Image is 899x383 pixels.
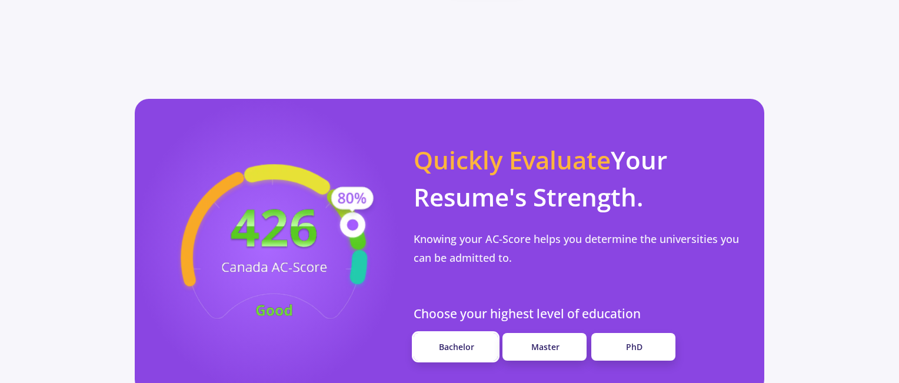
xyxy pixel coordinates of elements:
[626,341,642,352] span: PhD
[414,143,611,176] span: Quickly Evaluate
[414,333,498,361] a: Bachelor
[414,305,750,324] p: Choose your highest level of education
[502,333,587,361] a: Master
[439,341,474,352] span: Bachelor
[414,229,750,268] p: Knowing your AC-Score helps you determine the universities you can be admitted to.
[531,341,560,352] span: Master
[136,146,412,346] img: acscore
[414,141,750,215] p: Your Resume's Strength.
[591,333,675,361] a: PhD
